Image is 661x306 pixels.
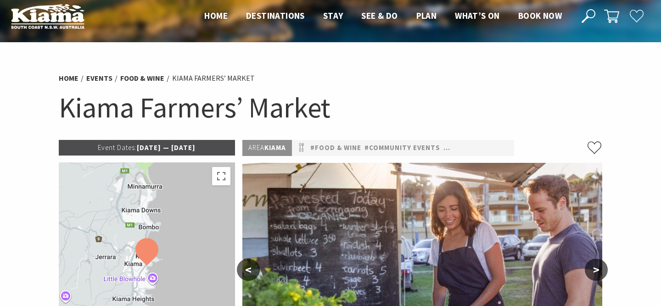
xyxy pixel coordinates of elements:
[11,4,84,29] img: Kiama Logo
[98,143,137,152] span: Event Dates:
[510,142,548,154] a: #Markets
[585,259,608,281] button: >
[59,140,235,156] p: [DATE] — [DATE]
[518,10,562,21] span: Book now
[323,10,343,21] span: Stay
[416,10,437,21] span: Plan
[455,10,500,21] span: What’s On
[246,10,305,21] span: Destinations
[212,167,230,185] button: Toggle fullscreen view
[59,73,78,83] a: Home
[364,142,440,154] a: #Community Events
[195,9,571,24] nav: Main Menu
[361,10,398,21] span: See & Do
[120,73,164,83] a: Food & Wine
[204,10,228,21] span: Home
[248,143,264,152] span: Area
[310,142,361,154] a: #Food & Wine
[59,89,602,126] h1: Kiama Farmers’ Market
[443,142,507,154] a: #Family Friendly
[86,73,112,83] a: Events
[237,259,260,281] button: <
[242,140,292,156] p: Kiama
[172,72,255,84] li: Kiama Farmers’ Market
